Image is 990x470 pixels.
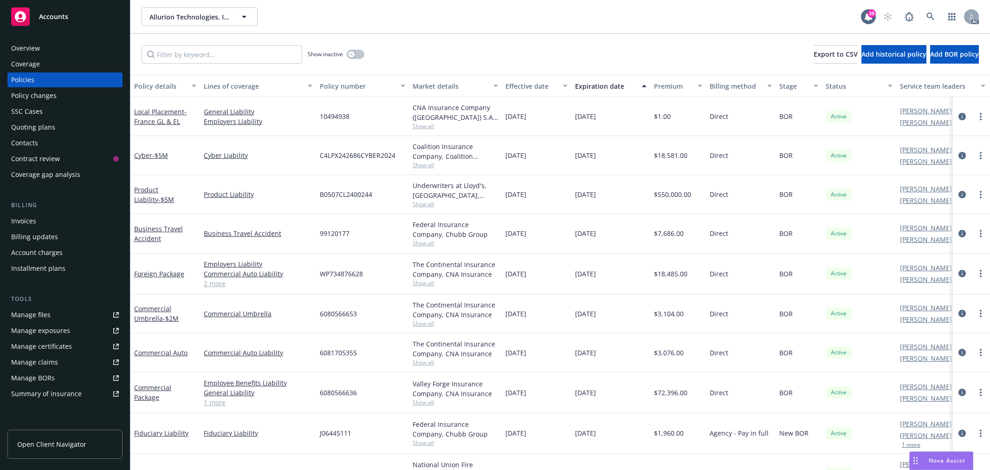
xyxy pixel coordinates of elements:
[11,88,57,103] div: Policy changes
[7,229,123,244] a: Billing updates
[413,239,498,247] span: Show all
[413,200,498,208] span: Show all
[7,136,123,150] a: Contacts
[575,189,596,199] span: [DATE]
[654,111,671,121] span: $1.00
[910,452,921,470] div: Drag to move
[320,348,357,358] span: 6081705355
[134,185,174,204] a: Product Liability
[320,309,357,319] span: 6080566653
[710,111,728,121] span: Direct
[900,196,952,205] a: [PERSON_NAME]
[779,189,793,199] span: BOR
[505,81,557,91] div: Effective date
[134,304,179,323] a: Commercial Umbrella
[957,228,968,239] a: circleInformation
[900,353,952,363] a: [PERSON_NAME]
[505,111,526,121] span: [DATE]
[505,150,526,160] span: [DATE]
[152,151,168,160] span: - $5M
[900,274,952,284] a: [PERSON_NAME]
[505,309,526,319] span: [DATE]
[320,269,363,279] span: WP734876628
[134,269,184,278] a: Foreign Package
[814,50,858,59] span: Export to CSV
[316,75,409,97] button: Policy number
[142,45,302,64] input: Filter by keyword...
[204,228,312,238] a: Business Travel Accident
[779,428,809,438] span: New BOR
[779,228,793,238] span: BOR
[39,13,68,20] span: Accounts
[930,45,979,64] button: Add BOR policy
[7,294,123,304] div: Tools
[829,309,848,318] span: Active
[710,228,728,238] span: Direct
[7,420,123,429] div: Analytics hub
[957,308,968,319] a: circleInformation
[710,81,762,91] div: Billing method
[779,348,793,358] span: BOR
[505,348,526,358] span: [DATE]
[7,323,123,338] a: Manage exposures
[7,245,123,260] a: Account charges
[134,383,171,402] a: Commercial Package
[900,106,952,116] a: [PERSON_NAME]
[308,50,343,58] span: Show inactive
[204,81,302,91] div: Lines of coverage
[929,457,965,464] span: Nova Assist
[710,348,728,358] span: Direct
[900,303,952,313] a: [PERSON_NAME]
[900,263,952,273] a: [PERSON_NAME]
[505,228,526,238] span: [DATE]
[900,342,952,352] a: [PERSON_NAME]
[654,348,684,358] span: $3,076.00
[829,229,848,238] span: Active
[975,228,986,239] a: more
[654,189,691,199] span: $550,000.00
[413,320,498,327] span: Show all
[957,189,968,200] a: circleInformation
[413,181,498,200] div: Underwriters at Lloyd's, [GEOGRAPHIC_DATA], [PERSON_NAME] of [GEOGRAPHIC_DATA], Clinical Trials I...
[900,81,975,91] div: Service team leaders
[575,150,596,160] span: [DATE]
[11,57,40,72] div: Coverage
[204,189,312,199] a: Product Liability
[575,81,636,91] div: Expiration date
[571,75,650,97] button: Expiration date
[900,145,952,155] a: [PERSON_NAME]
[413,81,488,91] div: Market details
[413,220,498,239] div: Federal Insurance Company, Chubb Group
[7,167,123,182] a: Coverage gap analysis
[710,309,728,319] span: Direct
[861,50,926,59] span: Add historical policy
[779,269,793,279] span: BOR
[413,103,498,122] div: CNA Insurance Company ([GEOGRAPHIC_DATA]) S.A., CNA Insurance
[900,382,952,392] a: [PERSON_NAME]
[900,393,952,403] a: [PERSON_NAME]
[900,459,952,469] a: [PERSON_NAME]
[11,151,60,166] div: Contract review
[320,189,372,199] span: B0507CL2400244
[654,309,684,319] span: $3,104.00
[409,75,502,97] button: Market details
[710,150,728,160] span: Direct
[7,72,123,87] a: Policies
[11,41,40,56] div: Overview
[413,161,498,169] span: Show all
[779,309,793,319] span: BOR
[320,228,349,238] span: 99120177
[814,45,858,64] button: Export to CSV
[654,388,687,398] span: $72,396.00
[204,388,312,398] a: General Liability
[900,314,952,324] a: [PERSON_NAME]
[320,150,395,160] span: C4LPX242686CYBER2024
[200,75,316,97] button: Lines of coverage
[134,107,187,126] a: Local Placement
[11,214,36,228] div: Invoices
[654,428,684,438] span: $1,960.00
[826,81,882,91] div: Status
[142,7,258,26] button: Allurion Technologies, Inc.
[134,224,183,243] a: Business Travel Accident
[975,347,986,358] a: more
